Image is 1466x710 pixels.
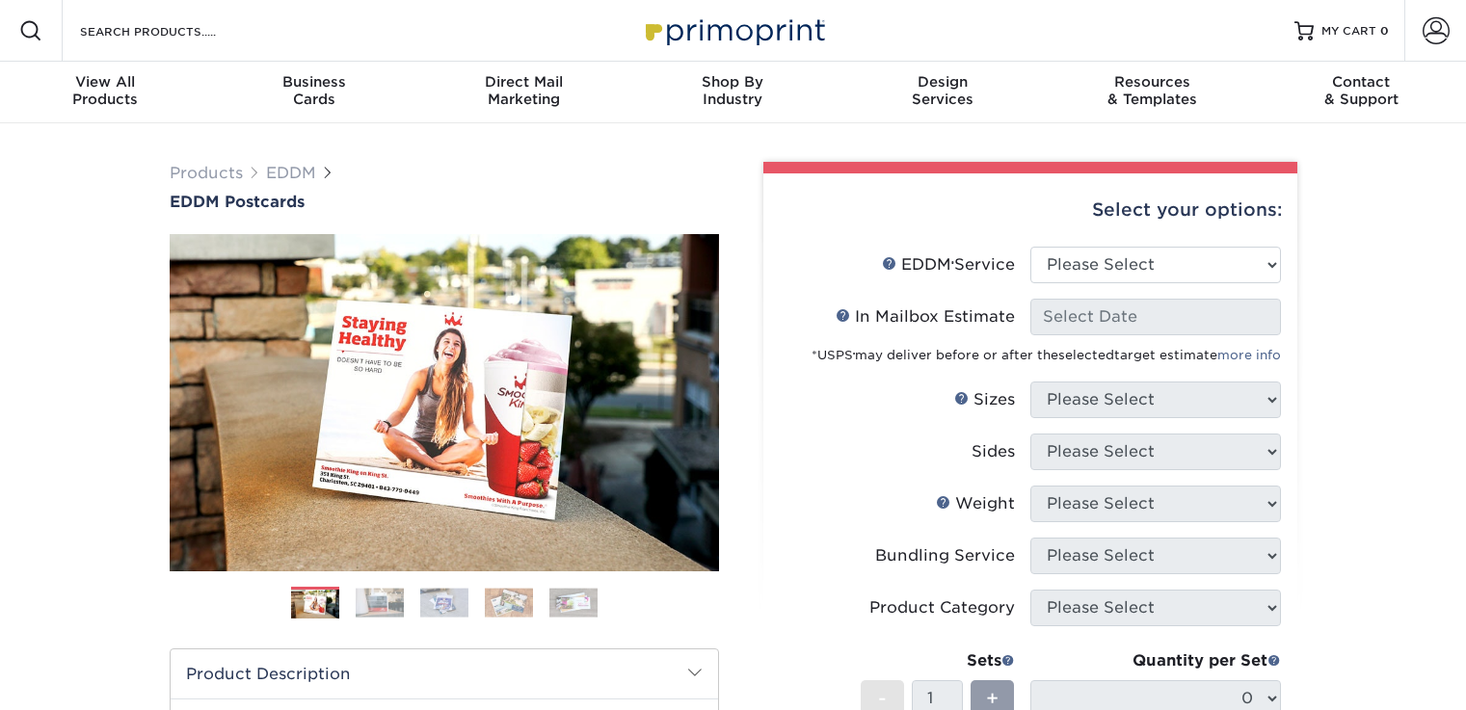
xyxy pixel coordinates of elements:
[1380,24,1389,38] span: 0
[836,305,1015,329] div: In Mailbox Estimate
[1217,348,1281,362] a: more info
[869,596,1015,619] div: Product Category
[419,62,628,123] a: Direct MailMarketing
[1257,62,1466,123] a: Contact& Support
[1030,649,1281,672] div: Quantity per Set
[882,253,1015,276] div: EDDM Service
[170,193,719,211] a: EDDM Postcards
[1047,73,1256,108] div: & Templates
[78,19,266,42] input: SEARCH PRODUCTS.....
[628,62,838,123] a: Shop ByIndustry
[419,73,628,108] div: Marketing
[209,73,418,108] div: Cards
[419,73,628,91] span: Direct Mail
[1058,348,1114,362] span: selected
[170,193,305,211] span: EDDM Postcards
[549,588,598,618] img: EDDM 05
[875,544,1015,567] div: Bundling Service
[485,588,533,618] img: EDDM 04
[356,588,404,618] img: EDDM 02
[812,348,1281,362] small: *USPS may deliver before or after the target estimate
[838,62,1047,123] a: DesignServices
[420,588,468,618] img: EDDM 03
[1030,299,1281,335] input: Select Date
[266,164,316,182] a: EDDM
[779,173,1282,247] div: Select your options:
[1321,23,1376,39] span: MY CART
[936,492,1015,515] div: Weight
[291,588,339,620] img: EDDM 01
[637,10,830,51] img: Primoprint
[1257,73,1466,91] span: Contact
[853,352,855,357] sup: ®
[951,260,954,268] sup: ®
[838,73,1047,91] span: Design
[209,62,418,123] a: BusinessCards
[1257,73,1466,108] div: & Support
[838,73,1047,108] div: Services
[861,649,1015,672] div: Sets
[170,213,719,592] img: EDDM Postcards 01
[628,73,838,108] div: Industry
[171,649,718,698] h2: Product Description
[170,164,243,182] a: Products
[209,73,418,91] span: Business
[954,388,1015,411] div: Sizes
[1047,62,1256,123] a: Resources& Templates
[1047,73,1256,91] span: Resources
[972,440,1015,463] div: Sides
[628,73,838,91] span: Shop By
